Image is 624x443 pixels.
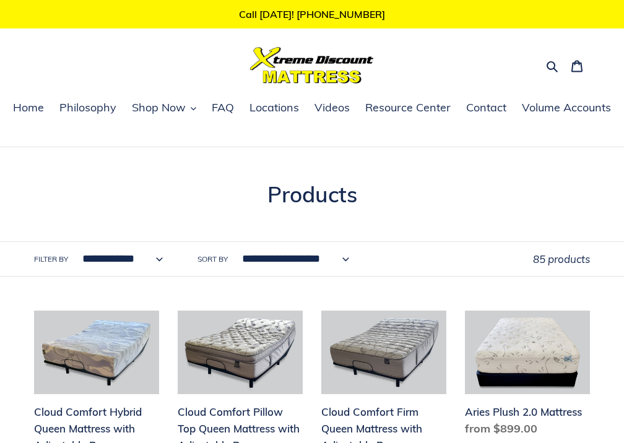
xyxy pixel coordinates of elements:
[132,100,186,115] span: Shop Now
[243,99,305,118] a: Locations
[126,99,202,118] button: Shop Now
[206,99,240,118] a: FAQ
[267,181,357,208] span: Products
[533,252,590,265] span: 85 products
[465,311,590,442] a: Aries Plush 2.0 Mattress
[249,100,299,115] span: Locations
[7,99,50,118] a: Home
[53,99,123,118] a: Philosophy
[197,254,228,265] label: Sort by
[308,99,356,118] a: Videos
[13,100,44,115] span: Home
[460,99,513,118] a: Contact
[59,100,116,115] span: Philosophy
[250,47,374,84] img: Xtreme Discount Mattress
[212,100,234,115] span: FAQ
[522,100,611,115] span: Volume Accounts
[365,100,451,115] span: Resource Center
[359,99,457,118] a: Resource Center
[516,99,617,118] a: Volume Accounts
[466,100,506,115] span: Contact
[34,254,68,265] label: Filter by
[314,100,350,115] span: Videos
